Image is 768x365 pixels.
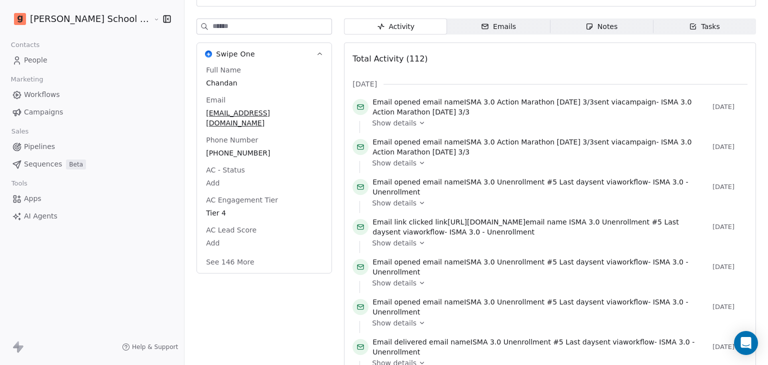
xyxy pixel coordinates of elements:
[372,158,416,168] span: Show details
[372,138,420,146] span: Email opened
[204,195,280,205] span: AC Engagement Tier
[372,158,740,168] a: Show details
[372,218,433,226] span: Email link clicked
[734,331,758,355] div: Open Intercom Messenger
[712,103,747,111] span: [DATE]
[204,95,227,105] span: Email
[372,238,416,248] span: Show details
[470,338,595,346] span: ISMA 3.0 Unenrollment #5 Last day
[372,198,740,208] a: Show details
[206,208,322,218] span: Tier 4
[372,298,420,306] span: Email opened
[200,253,260,271] button: See 146 More
[66,159,86,169] span: Beta
[204,65,243,75] span: Full Name
[206,108,322,128] span: [EMAIL_ADDRESS][DOMAIN_NAME]
[206,78,322,88] span: Chandan
[8,208,176,224] a: AI Agents
[464,138,594,146] span: ISMA 3.0 Action Marathon [DATE] 3/3
[204,165,247,175] span: AC - Status
[372,217,708,237] span: link email name sent via workflow -
[464,178,589,186] span: ISMA 3.0 Unenrollment #5 Last day
[585,21,617,32] div: Notes
[24,55,47,65] span: People
[6,37,44,52] span: Contacts
[372,177,708,197] span: email name sent via workflow -
[372,318,740,328] a: Show details
[8,52,176,68] a: People
[372,118,740,128] a: Show details
[132,343,178,351] span: Help & Support
[24,141,55,152] span: Pipelines
[206,238,322,248] span: Add
[464,258,589,266] span: ISMA 3.0 Unenrollment #5 Last day
[7,176,31,191] span: Tools
[8,86,176,103] a: Workflows
[372,278,740,288] a: Show details
[24,193,41,204] span: Apps
[712,143,747,151] span: [DATE]
[372,318,416,328] span: Show details
[372,297,708,317] span: email name sent via workflow -
[712,343,747,351] span: [DATE]
[204,135,260,145] span: Phone Number
[372,258,420,266] span: Email opened
[197,65,331,273] div: Swipe OneSwipe One
[8,104,176,120] a: Campaigns
[449,228,534,236] span: ISMA 3.0 - Unenrollment
[372,118,416,128] span: Show details
[30,12,151,25] span: [PERSON_NAME] School of Finance LLP
[464,98,594,106] span: ISMA 3.0 Action Marathon [DATE] 3/3
[204,225,258,235] span: AC Lead Score
[372,238,740,248] a: Show details
[24,89,60,100] span: Workflows
[712,303,747,311] span: [DATE]
[464,298,589,306] span: ISMA 3.0 Unenrollment #5 Last day
[8,156,176,172] a: SequencesBeta
[372,337,708,357] span: email name sent via workflow -
[352,79,377,89] span: [DATE]
[372,218,678,236] span: ISMA 3.0 Unenrollment #5 Last day
[12,10,146,27] button: [PERSON_NAME] School of Finance LLP
[24,211,57,221] span: AI Agents
[24,159,62,169] span: Sequences
[712,263,747,271] span: [DATE]
[14,13,26,25] img: Goela%20School%20Logos%20(4).png
[197,43,331,65] button: Swipe OneSwipe One
[372,137,708,157] span: email name sent via campaign -
[372,257,708,277] span: email name sent via workflow -
[372,178,420,186] span: Email opened
[122,343,178,351] a: Help & Support
[8,138,176,155] a: Pipelines
[216,49,255,59] span: Swipe One
[712,223,747,231] span: [DATE]
[8,190,176,207] a: Apps
[206,178,322,188] span: Add
[6,72,47,87] span: Marketing
[372,338,426,346] span: Email delivered
[372,98,420,106] span: Email opened
[689,21,720,32] div: Tasks
[205,50,212,57] img: Swipe One
[352,54,427,63] span: Total Activity (112)
[206,148,322,158] span: [PHONE_NUMBER]
[712,183,747,191] span: [DATE]
[372,97,708,117] span: email name sent via campaign -
[24,107,63,117] span: Campaigns
[481,21,516,32] div: Emails
[447,218,525,226] span: [URL][DOMAIN_NAME]
[372,198,416,208] span: Show details
[7,124,33,139] span: Sales
[372,278,416,288] span: Show details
